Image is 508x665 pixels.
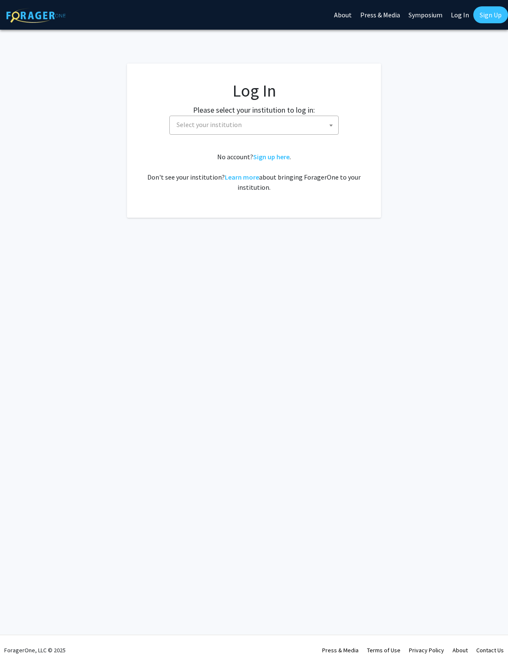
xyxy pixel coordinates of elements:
img: ForagerOne Logo [6,8,66,23]
a: Terms of Use [367,646,400,654]
a: About [453,646,468,654]
h1: Log In [144,80,364,101]
a: Sign up here [253,152,290,161]
a: Press & Media [322,646,359,654]
span: Select your institution [177,120,242,129]
label: Please select your institution to log in: [193,104,315,116]
a: Learn more about bringing ForagerOne to your institution [225,173,259,181]
div: No account? . Don't see your institution? about bringing ForagerOne to your institution. [144,152,364,192]
span: Select your institution [173,116,338,133]
span: Select your institution [169,116,339,135]
div: ForagerOne, LLC © 2025 [4,635,66,665]
a: Sign Up [473,6,508,23]
a: Contact Us [476,646,504,654]
a: Privacy Policy [409,646,444,654]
